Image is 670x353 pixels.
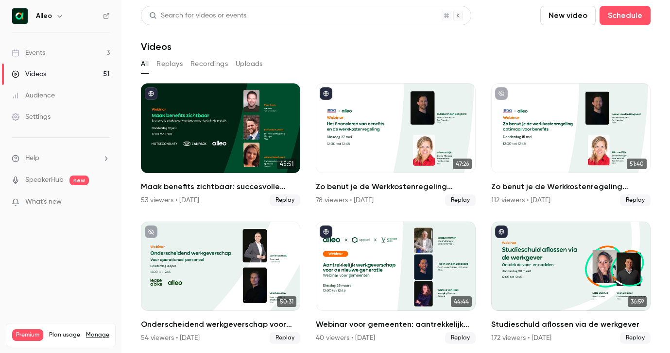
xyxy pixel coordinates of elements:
span: 36:59 [628,296,647,307]
span: 44:44 [451,296,472,307]
img: Alleo [12,8,28,24]
button: All [141,56,149,72]
div: 53 viewers • [DATE] [141,195,199,205]
span: Replay [270,194,300,206]
span: Premium [12,329,43,341]
div: Search for videos or events [149,11,246,21]
h2: Zo benut je de Werkkostenregeling optimaal voor benefits [316,181,475,193]
a: 36:59Studieschuld aflossen via de werkgever172 viewers • [DATE]Replay [491,222,651,344]
button: Replays [156,56,183,72]
button: Schedule [600,6,651,25]
span: new [69,176,89,185]
span: Replay [620,332,651,344]
button: published [495,225,508,238]
a: 50:31Onderscheidend werkgeverschap voor operationeel personeel54 viewers • [DATE]Replay [141,222,300,344]
span: 45:51 [277,159,296,169]
li: Zo benut je de Werkkostenregeling optimaal voor benefits [491,83,651,206]
div: Audience [12,91,55,100]
button: published [320,225,332,238]
div: 40 viewers • [DATE] [316,333,375,343]
span: Replay [445,332,476,344]
iframe: Noticeable Trigger [98,198,110,207]
li: Onderscheidend werkgeverschap voor operationeel personeel [141,222,300,344]
button: New video [540,6,596,25]
a: 47:26Zo benut je de Werkkostenregeling optimaal voor benefits78 viewers • [DATE]Replay [316,83,475,206]
li: Zo benut je de Werkkostenregeling optimaal voor benefits [316,83,475,206]
h1: Videos [141,41,172,52]
span: Plan usage [49,331,80,339]
li: Maak benefits zichtbaar: succesvolle arbeidsvoorwaarden communicatie in de praktijk [141,83,300,206]
div: Videos [12,69,46,79]
button: Recordings [190,56,228,72]
span: Replay [445,194,476,206]
div: Events [12,48,45,58]
span: What's new [25,197,62,207]
button: unpublished [145,225,157,238]
div: Settings [12,112,51,122]
button: unpublished [495,87,508,100]
span: Help [25,153,39,163]
a: 45:51Maak benefits zichtbaar: succesvolle arbeidsvoorwaarden communicatie in de praktijk53 viewer... [141,83,300,206]
span: Replay [620,194,651,206]
h2: Webinar voor gemeenten: aantrekkelijk werkgeverschap voor de nieuwe generatie [316,319,475,330]
li: help-dropdown-opener [12,153,110,163]
button: published [145,87,157,100]
div: 112 viewers • [DATE] [491,195,550,205]
li: Studieschuld aflossen via de werkgever [491,222,651,344]
h2: Onderscheidend werkgeverschap voor operationeel personeel [141,319,300,330]
a: 51:40Zo benut je de Werkkostenregeling optimaal voor benefits112 viewers • [DATE]Replay [491,83,651,206]
span: Replay [270,332,300,344]
a: Manage [86,331,109,339]
button: Uploads [236,56,263,72]
button: published [320,87,332,100]
h2: Maak benefits zichtbaar: succesvolle arbeidsvoorwaarden communicatie in de praktijk [141,181,300,193]
div: 172 viewers • [DATE] [491,333,551,343]
span: 47:26 [453,159,472,169]
h6: Alleo [36,11,52,21]
span: 51:40 [627,159,647,169]
div: 78 viewers • [DATE] [316,195,374,205]
a: SpeakerHub [25,175,64,185]
div: 54 viewers • [DATE] [141,333,200,343]
section: Videos [141,6,651,347]
h2: Studieschuld aflossen via de werkgever [491,319,651,330]
li: Webinar voor gemeenten: aantrekkelijk werkgeverschap voor de nieuwe generatie [316,222,475,344]
span: 50:31 [277,296,296,307]
h2: Zo benut je de Werkkostenregeling optimaal voor benefits [491,181,651,193]
a: 44:44Webinar voor gemeenten: aantrekkelijk werkgeverschap voor de nieuwe generatie40 viewers • [D... [316,222,475,344]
